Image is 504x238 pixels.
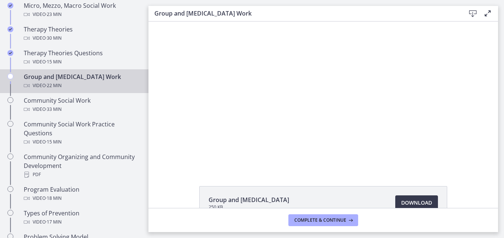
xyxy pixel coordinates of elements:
[24,96,140,114] div: Community Social Work
[24,1,140,19] div: Micro, Mezzo, Macro Social Work
[24,25,140,43] div: Therapy Theories
[46,138,62,146] span: · 15 min
[46,194,62,203] span: · 18 min
[209,204,289,210] span: 250 KB
[24,209,140,227] div: Types of Prevention
[24,57,140,66] div: Video
[7,26,13,32] i: Completed
[24,81,140,90] div: Video
[46,105,62,114] span: · 33 min
[24,194,140,203] div: Video
[24,49,140,66] div: Therapy Theories Questions
[154,9,454,18] h3: Group and [MEDICAL_DATA] Work
[209,195,289,204] span: Group and [MEDICAL_DATA]
[46,10,62,19] span: · 23 min
[24,152,140,179] div: Community Organizing and Community Development
[24,34,140,43] div: Video
[46,57,62,66] span: · 15 min
[7,3,13,9] i: Completed
[24,218,140,227] div: Video
[24,170,140,179] div: PDF
[401,198,432,207] span: Download
[24,10,140,19] div: Video
[46,34,62,43] span: · 30 min
[46,218,62,227] span: · 17 min
[294,217,346,223] span: Complete & continue
[24,72,140,90] div: Group and [MEDICAL_DATA] Work
[288,214,358,226] button: Complete & continue
[24,120,140,146] div: Community Social Work Practice Questions
[7,50,13,56] i: Completed
[46,81,62,90] span: · 22 min
[395,195,438,210] a: Download
[24,105,140,114] div: Video
[24,138,140,146] div: Video
[148,22,498,169] iframe: Video Lesson
[24,185,140,203] div: Program Evaluation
